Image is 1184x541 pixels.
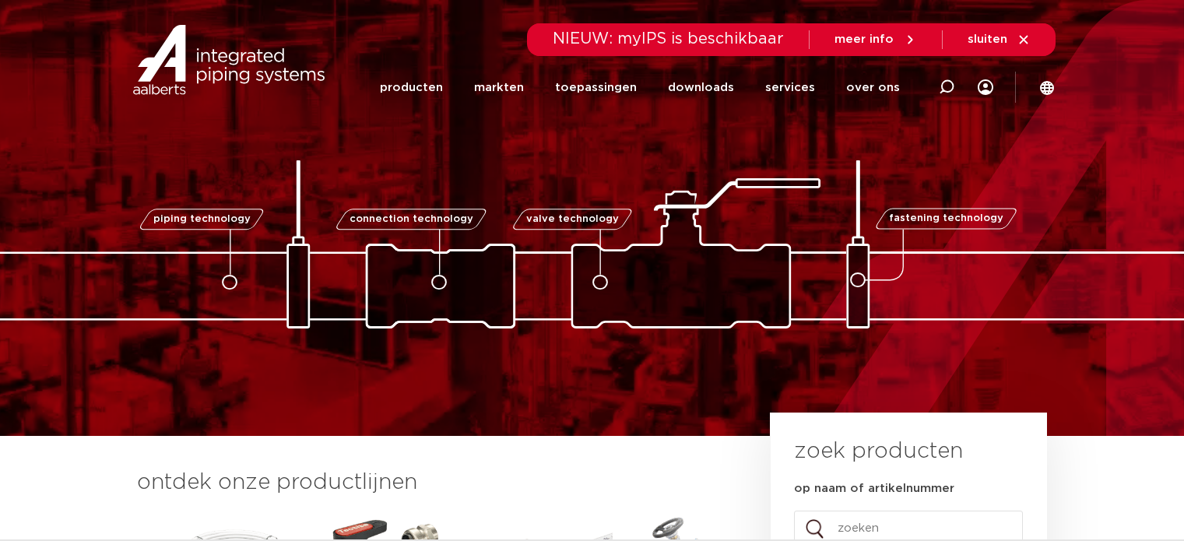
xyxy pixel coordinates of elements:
[555,56,637,119] a: toepassingen
[349,214,473,224] span: connection technology
[380,56,900,119] nav: Menu
[668,56,734,119] a: downloads
[153,214,251,224] span: piping technology
[834,33,917,47] a: meer info
[380,56,443,119] a: producten
[889,214,1003,224] span: fastening technology
[765,56,815,119] a: services
[553,31,784,47] span: NIEUW: myIPS is beschikbaar
[978,56,993,119] div: my IPS
[794,481,954,497] label: op naam of artikelnummer
[526,214,619,224] span: valve technology
[474,56,524,119] a: markten
[968,33,1007,45] span: sluiten
[137,467,718,498] h3: ontdek onze productlijnen
[968,33,1031,47] a: sluiten
[794,436,963,467] h3: zoek producten
[834,33,894,45] span: meer info
[846,56,900,119] a: over ons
